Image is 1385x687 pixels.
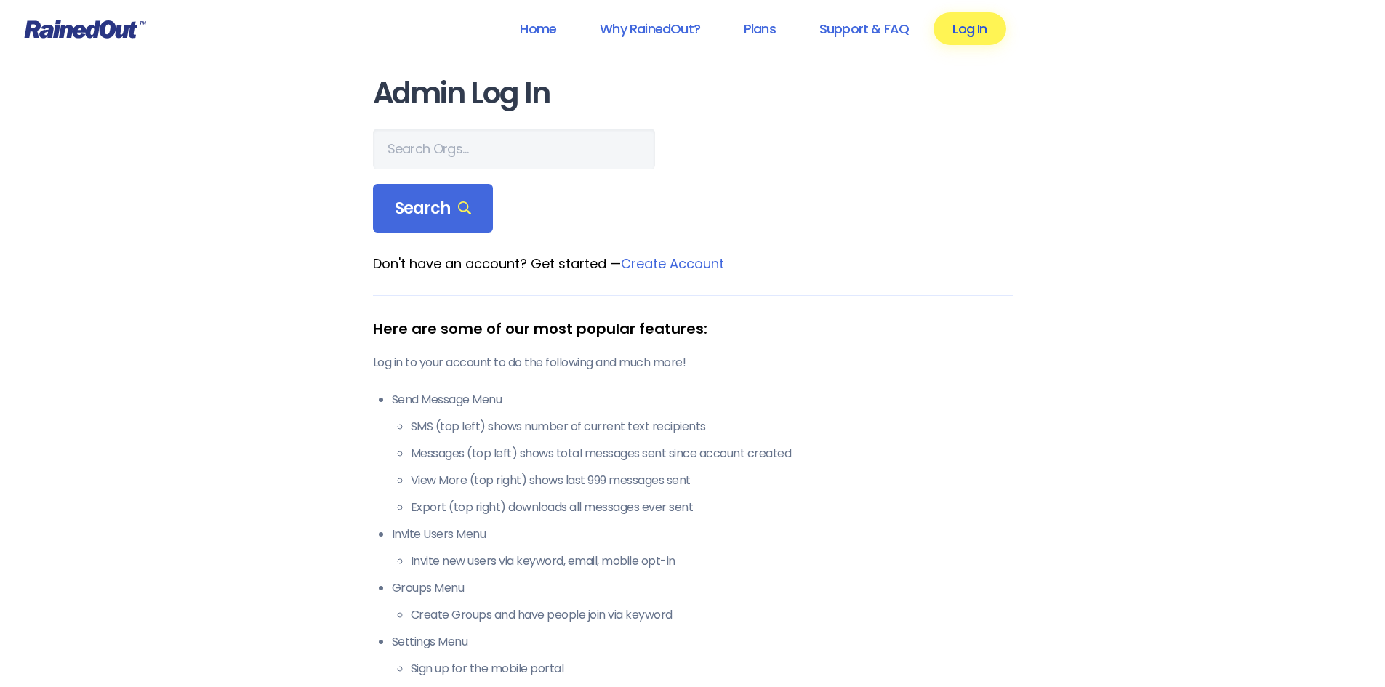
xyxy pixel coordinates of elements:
h1: Admin Log In [373,77,1013,110]
li: Sign up for the mobile portal [411,660,1013,678]
a: Support & FAQ [800,12,928,45]
a: Create Account [621,254,724,273]
li: SMS (top left) shows number of current text recipients [411,418,1013,435]
div: Here are some of our most popular features: [373,318,1013,340]
div: Search [373,184,494,233]
li: Export (top right) downloads all messages ever sent [411,499,1013,516]
li: View More (top right) shows last 999 messages sent [411,472,1013,489]
li: Messages (top left) shows total messages sent since account created [411,445,1013,462]
p: Log in to your account to do the following and much more! [373,354,1013,371]
a: Log In [934,12,1005,45]
li: Send Message Menu [392,391,1013,516]
input: Search Orgs… [373,129,655,169]
li: Invite new users via keyword, email, mobile opt-in [411,553,1013,570]
li: Groups Menu [392,579,1013,624]
a: Plans [725,12,795,45]
a: Home [501,12,575,45]
span: Search [395,198,472,219]
li: Invite Users Menu [392,526,1013,570]
a: Why RainedOut? [581,12,719,45]
li: Create Groups and have people join via keyword [411,606,1013,624]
